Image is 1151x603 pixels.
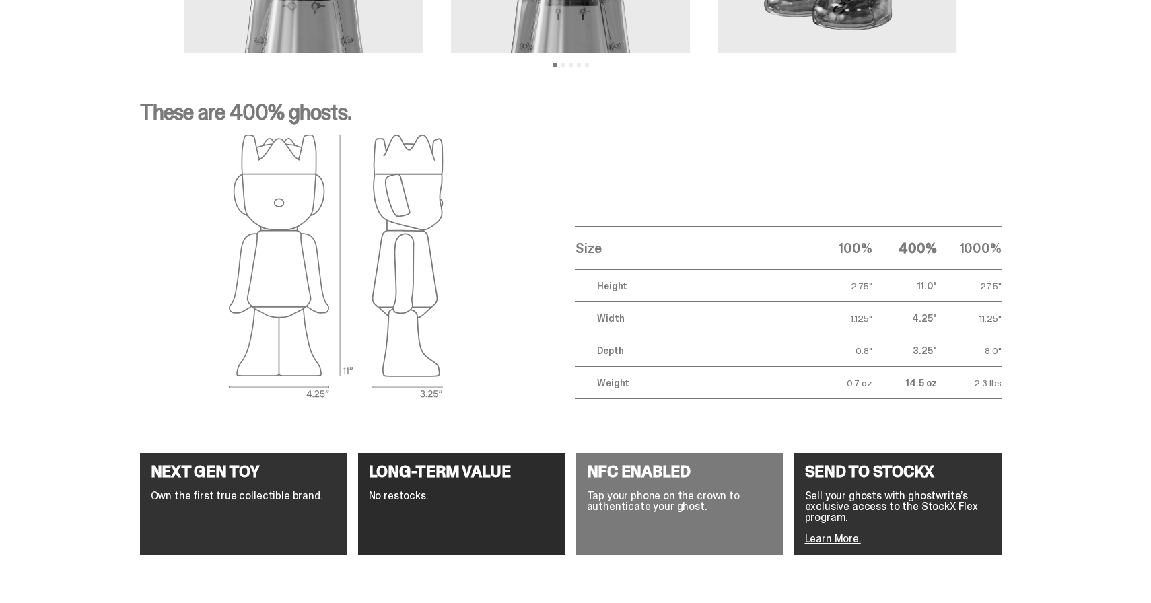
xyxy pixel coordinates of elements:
[937,334,1002,367] td: 8.0"
[587,464,773,480] h4: NFC ENABLED
[808,367,872,399] td: 0.7 oz
[369,491,555,501] p: No restocks.
[937,270,1002,302] td: 27.5"
[151,491,337,501] p: Own the first true collectible brand.
[577,63,581,67] button: View slide 4
[575,270,807,302] td: Height
[587,491,773,512] p: Tap your phone on the crown to authenticate your ghost.
[808,302,872,334] td: 1.125"
[553,63,557,67] button: View slide 1
[569,63,573,67] button: View slide 3
[872,334,937,367] td: 3.25"
[575,334,807,367] td: Depth
[805,532,861,546] a: Learn More.
[369,464,555,480] h4: LONG-TERM VALUE
[808,227,872,270] th: 100%
[229,134,444,399] img: ghost outlines spec
[805,491,991,523] p: Sell your ghosts with ghostwrite’s exclusive access to the StockX Flex program.
[805,464,991,480] h4: SEND TO STOCKX
[937,227,1002,270] th: 1000%
[872,367,937,399] td: 14.5 oz
[872,227,937,270] th: 400%
[808,334,872,367] td: 0.8"
[575,227,807,270] th: Size
[808,270,872,302] td: 2.75"
[151,464,337,480] h4: NEXT GEN TOY
[872,270,937,302] td: 11.0"
[872,302,937,334] td: 4.25"
[575,302,807,334] td: Width
[937,367,1002,399] td: 2.3 lbs
[575,367,807,399] td: Weight
[140,102,1002,134] p: These are 400% ghosts.
[561,63,565,67] button: View slide 2
[585,63,589,67] button: View slide 5
[937,302,1002,334] td: 11.25"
